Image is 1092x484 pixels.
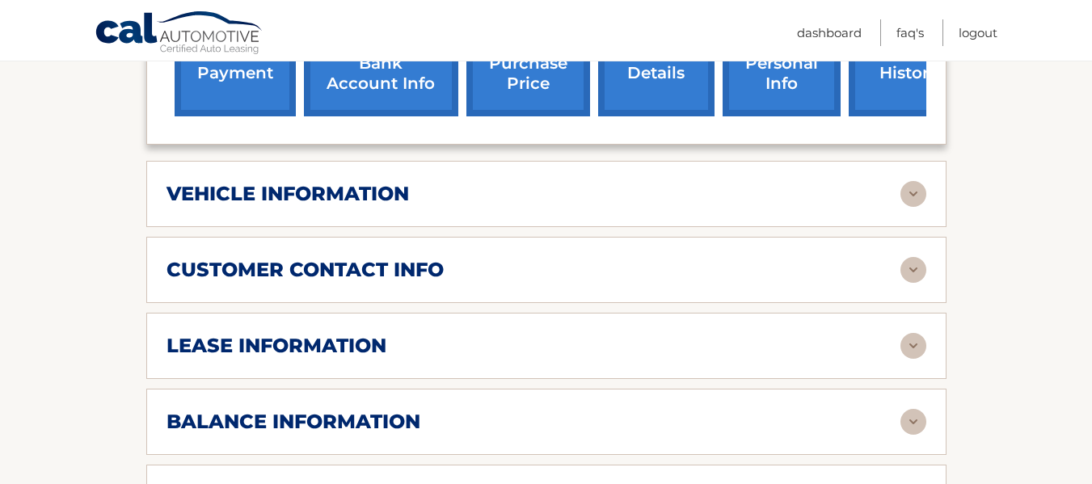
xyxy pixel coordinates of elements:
[598,11,715,116] a: account details
[900,181,926,207] img: accordion-rest.svg
[167,334,386,358] h2: lease information
[896,19,924,46] a: FAQ's
[167,258,444,282] h2: customer contact info
[959,19,997,46] a: Logout
[900,409,926,435] img: accordion-rest.svg
[900,257,926,283] img: accordion-rest.svg
[95,11,264,57] a: Cal Automotive
[167,410,420,434] h2: balance information
[167,182,409,206] h2: vehicle information
[466,11,590,116] a: request purchase price
[175,11,296,116] a: make a payment
[304,11,458,116] a: Add/Remove bank account info
[849,11,970,116] a: payment history
[900,333,926,359] img: accordion-rest.svg
[797,19,862,46] a: Dashboard
[723,11,841,116] a: update personal info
